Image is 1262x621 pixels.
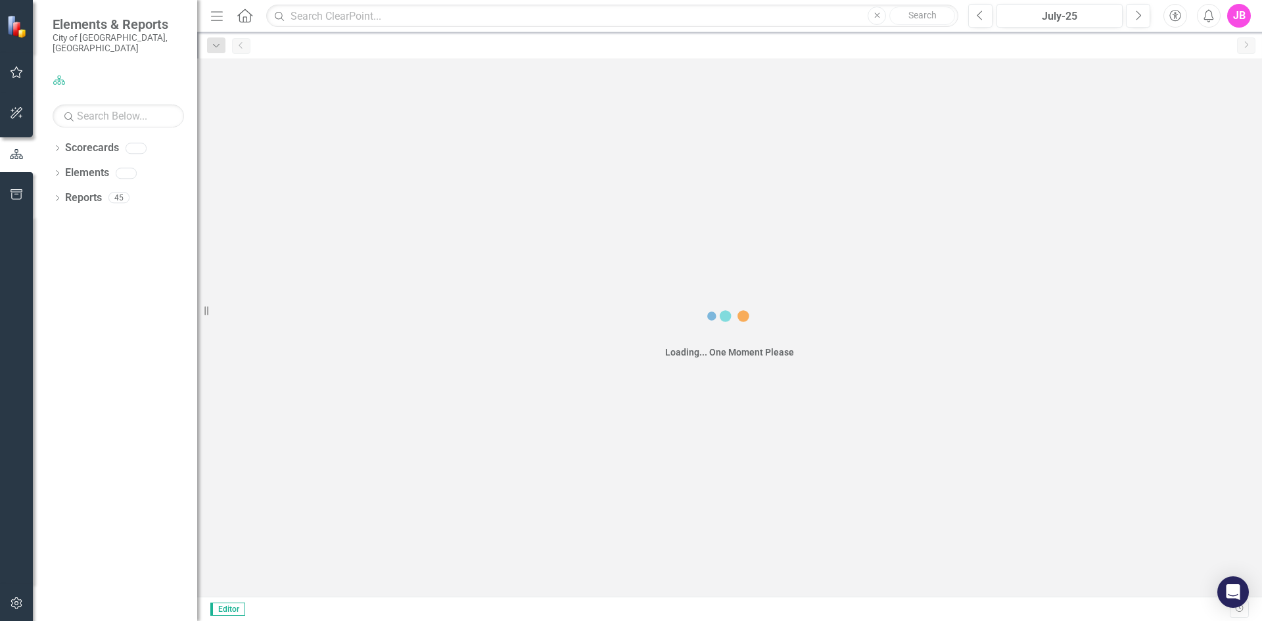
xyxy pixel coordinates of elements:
[65,191,102,206] a: Reports
[53,16,184,32] span: Elements & Reports
[1001,9,1118,24] div: July-25
[665,346,794,359] div: Loading... One Moment Please
[266,5,958,28] input: Search ClearPoint...
[53,104,184,127] input: Search Below...
[1217,576,1249,608] div: Open Intercom Messenger
[996,4,1123,28] button: July-25
[210,603,245,616] span: Editor
[108,193,129,204] div: 45
[65,141,119,156] a: Scorecards
[65,166,109,181] a: Elements
[7,15,30,38] img: ClearPoint Strategy
[889,7,955,25] button: Search
[53,32,184,54] small: City of [GEOGRAPHIC_DATA], [GEOGRAPHIC_DATA]
[1227,4,1251,28] button: JB
[908,10,937,20] span: Search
